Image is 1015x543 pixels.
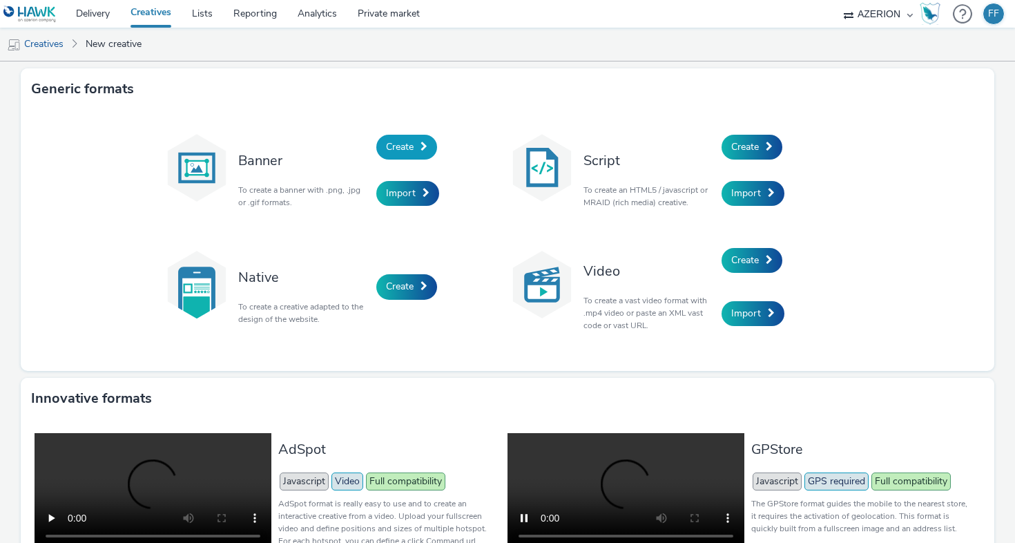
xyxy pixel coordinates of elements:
[804,473,869,490] span: GPS required
[31,388,152,409] h3: Innovative formats
[376,135,437,160] a: Create
[3,6,57,23] img: undefined Logo
[583,151,715,170] h3: Script
[988,3,999,24] div: FF
[507,133,577,202] img: code.svg
[753,473,802,490] span: Javascript
[376,181,439,206] a: Import
[162,133,231,202] img: banner.svg
[583,262,715,280] h3: Video
[376,274,437,299] a: Create
[722,248,782,273] a: Create
[722,301,784,326] a: Import
[751,440,974,459] h3: GPStore
[920,3,940,25] img: Hawk Academy
[731,140,759,153] span: Create
[238,301,369,325] p: To create a creative adapted to the design of the website.
[731,254,759,267] span: Create
[722,181,784,206] a: Import
[238,268,369,287] h3: Native
[278,440,501,459] h3: AdSpot
[871,473,951,490] span: Full compatibility
[751,497,974,535] p: The GPStore format guides the mobile to the nearest store, it requires the activation of geolocat...
[920,3,946,25] a: Hawk Academy
[507,250,577,319] img: video.svg
[731,187,761,200] span: Import
[162,250,231,319] img: native.svg
[79,28,148,61] a: New creative
[366,473,445,490] span: Full compatibility
[386,280,414,293] span: Create
[722,135,782,160] a: Create
[386,187,416,200] span: Import
[731,307,761,320] span: Import
[331,473,363,490] span: Video
[7,38,21,52] img: mobile
[31,79,134,99] h3: Generic formats
[583,294,715,332] p: To create a vast video format with .mp4 video or paste an XML vast code or vast URL.
[280,473,329,490] span: Javascript
[238,184,369,209] p: To create a banner with .png, .jpg or .gif formats.
[583,184,715,209] p: To create an HTML5 / javascript or MRAID (rich media) creative.
[238,151,369,170] h3: Banner
[386,140,414,153] span: Create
